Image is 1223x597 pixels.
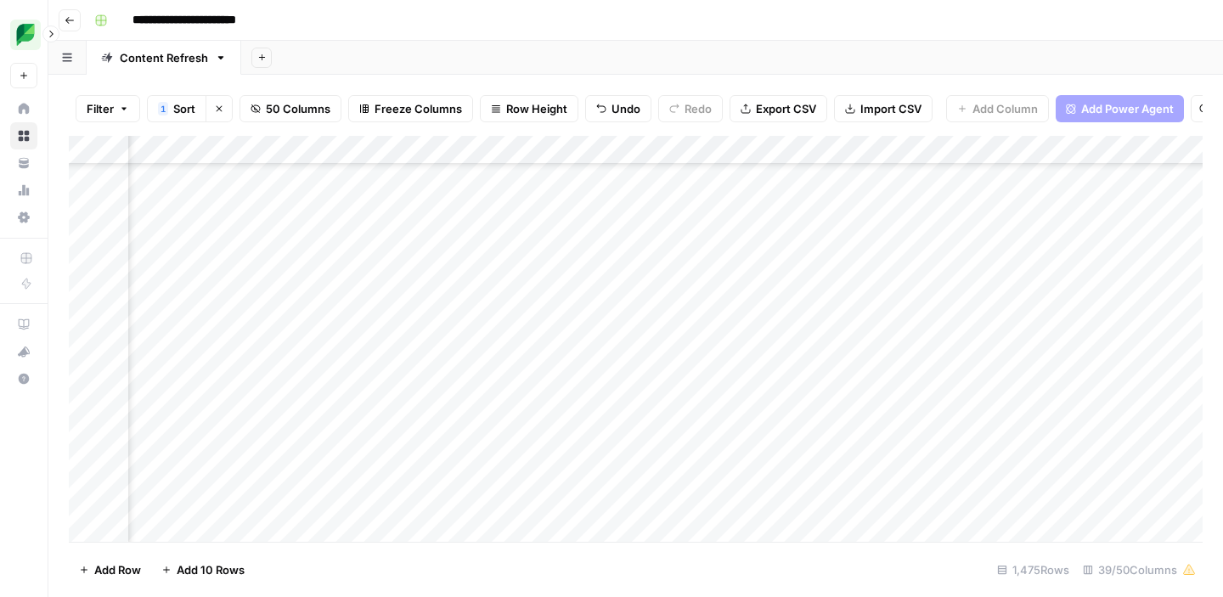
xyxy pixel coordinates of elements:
span: Freeze Columns [375,100,462,117]
div: What's new? [11,339,37,364]
button: Export CSV [730,95,827,122]
a: Settings [10,204,37,231]
a: Usage [10,177,37,204]
button: Undo [585,95,651,122]
button: Import CSV [834,95,933,122]
span: Redo [685,100,712,117]
div: 1,475 Rows [990,556,1076,583]
span: 50 Columns [266,100,330,117]
span: Import CSV [860,100,921,117]
a: Browse [10,122,37,149]
span: Row Height [506,100,567,117]
span: Export CSV [756,100,816,117]
span: Add 10 Rows [177,561,245,578]
button: Help + Support [10,365,37,392]
img: SproutSocial Logo [10,20,41,50]
button: Freeze Columns [348,95,473,122]
button: Add Row [69,556,151,583]
span: Add Power Agent [1081,100,1174,117]
a: Home [10,95,37,122]
div: Content Refresh [120,49,208,66]
div: 39/50 Columns [1076,556,1203,583]
a: Content Refresh [87,41,241,75]
button: Workspace: SproutSocial [10,14,37,56]
a: AirOps Academy [10,311,37,338]
button: Add Power Agent [1056,95,1184,122]
span: 1 [161,102,166,115]
span: Add Column [972,100,1038,117]
button: 1Sort [147,95,206,122]
span: Add Row [94,561,141,578]
button: Add 10 Rows [151,556,255,583]
button: Filter [76,95,140,122]
div: 1 [158,102,168,115]
a: Your Data [10,149,37,177]
button: What's new? [10,338,37,365]
span: Filter [87,100,114,117]
button: Add Column [946,95,1049,122]
button: 50 Columns [240,95,341,122]
span: Undo [611,100,640,117]
button: Row Height [480,95,578,122]
span: Sort [173,100,195,117]
button: Redo [658,95,723,122]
